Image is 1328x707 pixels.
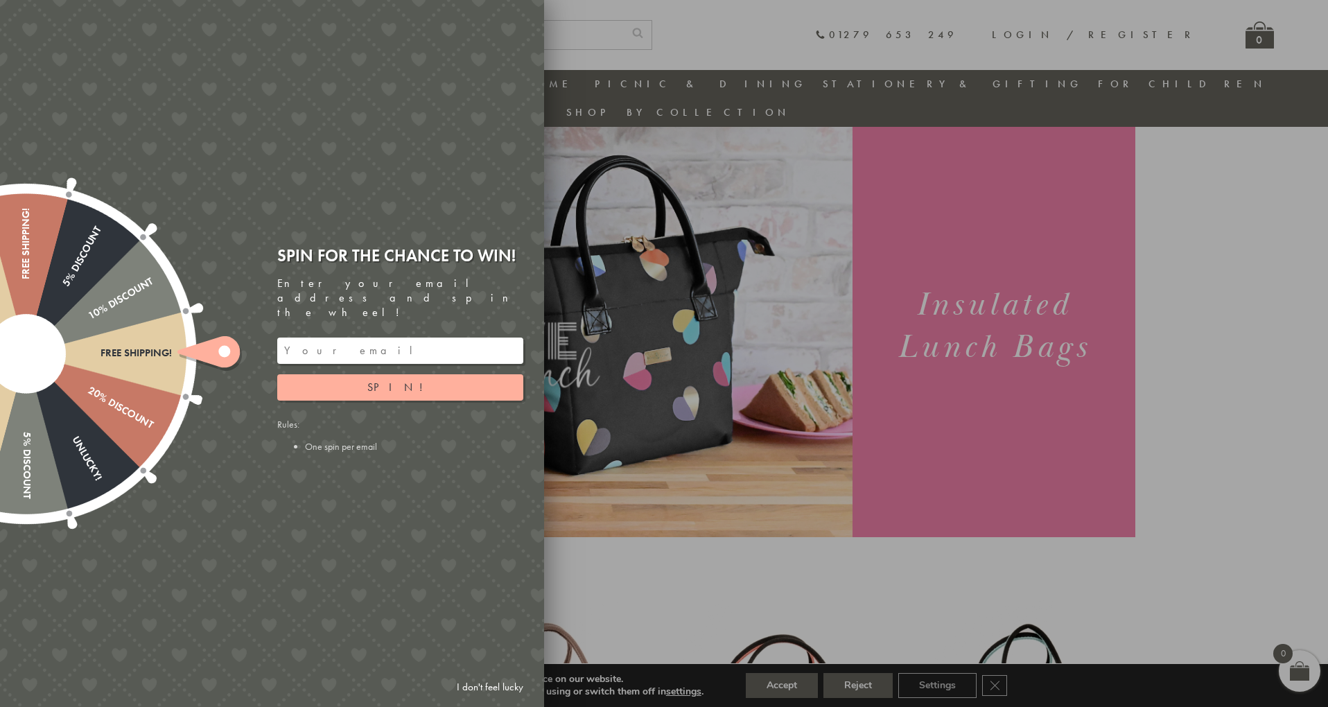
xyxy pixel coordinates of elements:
li: One spin per email [305,440,523,453]
div: Enter your email address and spin the wheel! [277,277,523,320]
button: Spin! [277,374,523,401]
div: 5% Discount [20,353,32,499]
div: Spin for the chance to win! [277,245,523,266]
div: 10% Discount [23,276,155,359]
div: 5% Discount [21,225,104,356]
input: Your email [277,338,523,364]
span: Spin! [367,380,433,394]
div: 20% Discount [23,349,155,432]
div: Free shipping! [26,347,172,359]
a: I don't feel lucky [450,674,530,700]
div: Free shipping! [20,208,32,353]
div: Unlucky! [21,351,104,482]
div: Rules: [277,418,523,453]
